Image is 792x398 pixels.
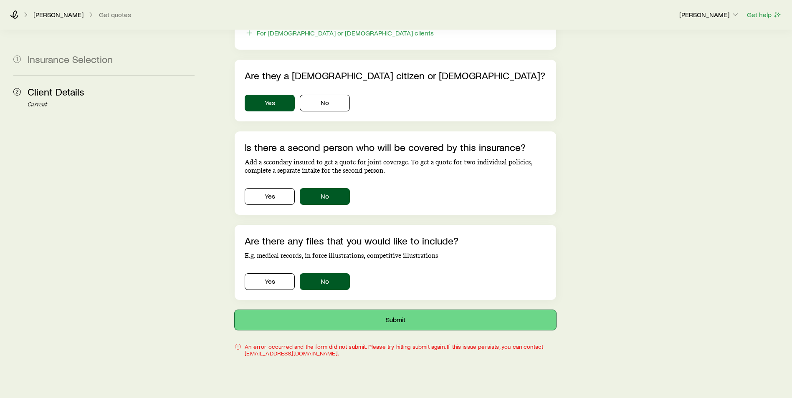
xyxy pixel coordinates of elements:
[245,235,546,247] p: Are there any files that you would like to include?
[245,28,434,38] button: For [DEMOGRAPHIC_DATA] or [DEMOGRAPHIC_DATA] clients
[13,88,21,96] span: 2
[28,86,84,98] span: Client Details
[245,188,295,205] button: Yes
[28,53,113,65] span: Insurance Selection
[300,273,350,290] button: No
[99,11,132,19] button: Get quotes
[33,10,84,19] p: [PERSON_NAME]
[245,158,546,175] p: Add a secondary insured to get a quote for joint coverage. To get a quote for two individual poli...
[245,70,546,81] p: Are they a [DEMOGRAPHIC_DATA] citizen or [DEMOGRAPHIC_DATA]?
[13,55,21,63] span: 1
[245,252,546,260] p: E.g. medical records, in force illustrations, competitive illustrations
[28,101,195,108] p: Current
[300,95,350,111] button: No
[235,343,556,357] div: An error occurred and the form did not submit. Please try hitting submit again. If this issue per...
[300,188,350,205] button: No
[679,10,740,20] button: [PERSON_NAME]
[746,10,782,20] button: Get help
[235,310,556,330] button: Submit
[245,273,295,290] button: Yes
[679,10,739,19] p: [PERSON_NAME]
[245,141,546,153] p: Is there a second person who will be covered by this insurance?
[245,95,295,111] button: Yes
[257,29,434,37] div: For [DEMOGRAPHIC_DATA] or [DEMOGRAPHIC_DATA] clients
